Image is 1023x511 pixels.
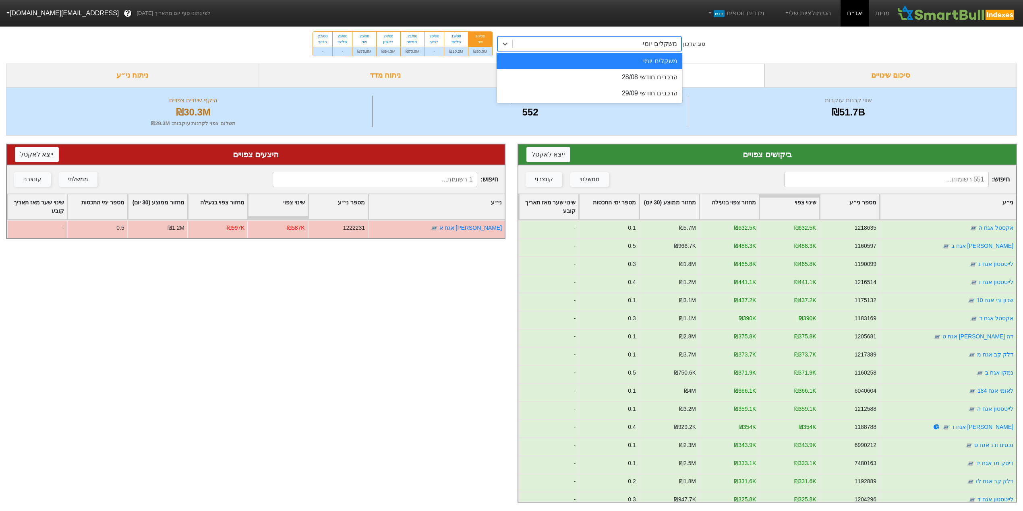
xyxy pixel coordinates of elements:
[855,332,876,341] div: 1205681
[497,85,682,101] div: הרכבים חודשי 29/09
[526,148,1008,161] div: ביקושים צפויים
[449,33,463,39] div: 19/08
[343,224,365,232] div: 1222231
[855,350,876,359] div: 1217389
[357,33,371,39] div: 25/08
[784,172,989,187] input: 551 רשומות...
[579,194,638,219] div: Toggle SortBy
[628,423,636,431] div: 0.4
[794,369,816,377] div: ₪371.9K
[951,424,1013,430] a: [PERSON_NAME] אגח ד
[967,478,975,486] img: tase link
[977,406,1013,412] a: לייטסטון אגח ה
[116,224,124,232] div: 0.5
[518,293,578,311] div: -
[794,477,816,486] div: ₪331.6K
[794,387,816,395] div: ₪366.1K
[978,261,1013,267] a: לייטסטון אגח ג
[679,405,696,413] div: ₪3.2M
[976,460,1013,466] a: דיסק מנ אגח יד
[764,64,1017,87] div: סיכום שינויים
[628,332,636,341] div: 0.1
[333,47,352,56] div: -
[734,459,756,468] div: ₪333.1K
[518,492,578,510] div: -
[855,296,876,305] div: 1175132
[518,347,578,365] div: -
[700,194,759,219] div: Toggle SortBy
[497,53,682,69] div: משקלים יומי
[942,333,1013,340] a: דה [PERSON_NAME] אגח ט
[794,441,816,449] div: ₪343.9K
[679,477,696,486] div: ₪1.8M
[951,243,1013,249] a: [PERSON_NAME] אגח ב
[734,350,756,359] div: ₪373.7K
[781,5,835,21] a: הסימולציות שלי
[313,47,332,56] div: -
[794,350,816,359] div: ₪373.7K
[570,172,609,187] button: ממשלתי
[17,105,370,120] div: ₪30.3M
[734,278,756,286] div: ₪441.1K
[794,242,816,250] div: ₪488.3K
[968,405,976,413] img: tase link
[518,401,578,419] div: -
[628,278,636,286] div: 0.4
[974,442,1013,448] a: נכסים ובנ אגח ט
[855,314,876,323] div: 1183169
[799,423,816,431] div: ₪354K
[518,329,578,347] div: -
[580,175,600,184] div: ממשלתי
[799,314,816,323] div: ₪390K
[977,297,1013,303] a: שכון ובי אגח 10
[679,278,696,286] div: ₪1.2M
[628,350,636,359] div: 0.1
[674,423,696,431] div: ₪929.2K
[977,387,1013,394] a: לאומי אגח 184
[473,33,487,39] div: 18/08
[439,225,502,231] a: [PERSON_NAME] אגח א
[794,405,816,413] div: ₪359.1K
[855,495,876,504] div: 1204296
[357,39,371,45] div: שני
[969,260,977,268] img: tase link
[970,278,978,286] img: tase link
[449,39,463,45] div: שלישי
[377,47,400,56] div: ₪64.3M
[679,314,696,323] div: ₪1.1M
[375,96,686,105] div: מספר ניירות ערך
[8,194,67,219] div: Toggle SortBy
[794,296,816,305] div: ₪437.2K
[734,260,756,268] div: ₪465.8K
[273,172,477,187] input: 1 רשומות...
[933,333,941,341] img: tase link
[401,47,425,56] div: ₪73.9M
[15,147,59,162] button: ייצא לאקסל
[784,172,1010,187] span: חיפוש :
[518,238,578,256] div: -
[518,383,578,401] div: -
[425,47,444,56] div: -
[628,260,636,268] div: 0.3
[535,175,553,184] div: קונצרני
[739,423,756,431] div: ₪354K
[880,194,1016,219] div: Toggle SortBy
[968,351,976,359] img: tase link
[734,242,756,250] div: ₪488.3K
[518,455,578,474] div: -
[794,459,816,468] div: ₪333.1K
[7,220,67,238] div: -
[979,279,1013,285] a: לייטסטון אגח ו
[794,495,816,504] div: ₪325.8K
[628,405,636,413] div: 0.1
[976,478,1013,484] a: דלק קב אגח לז
[381,33,396,39] div: 24/08
[628,441,636,449] div: 0.1
[690,105,1006,120] div: ₪51.7B
[679,296,696,305] div: ₪3.1M
[628,369,636,377] div: 0.5
[640,194,699,219] div: Toggle SortBy
[977,496,1013,503] a: לייטסטון אגח ד
[68,175,88,184] div: ממשלתי
[734,387,756,395] div: ₪366.1K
